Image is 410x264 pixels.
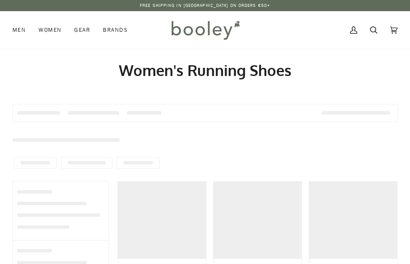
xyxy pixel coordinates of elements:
[168,18,243,42] img: Booley
[140,2,270,9] p: Free Shipping in [GEOGRAPHIC_DATA] on Orders €50+
[12,26,26,34] span: Men
[32,11,68,49] a: Women
[12,11,32,49] a: Men
[39,26,61,34] span: Women
[68,11,96,49] a: Gear
[74,26,90,34] span: Gear
[96,11,134,49] a: Brands
[12,61,398,79] h1: Women's Running Shoes
[103,26,128,34] span: Brands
